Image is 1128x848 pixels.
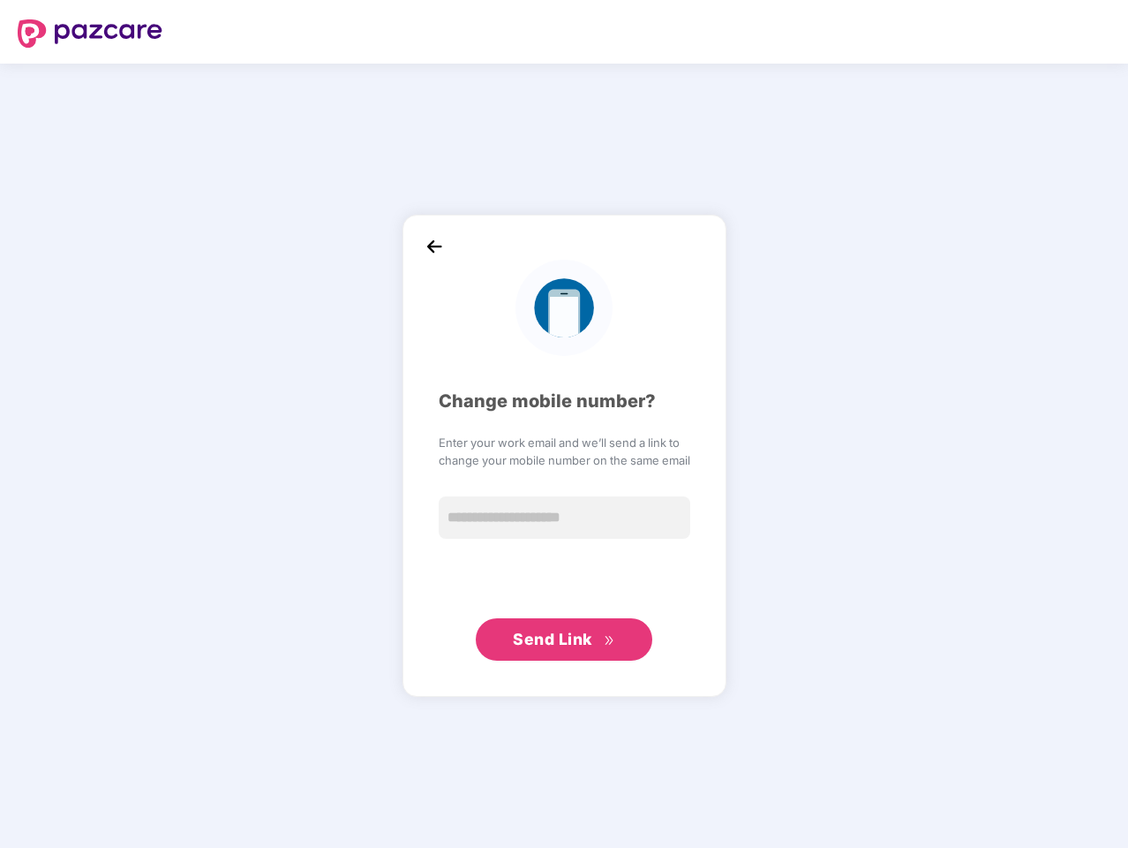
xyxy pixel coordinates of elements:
span: change your mobile number on the same email [439,451,690,469]
img: logo [18,19,162,48]
img: back_icon [421,233,447,260]
span: Enter your work email and we’ll send a link to [439,434,690,451]
img: logo [515,260,612,356]
div: Change mobile number? [439,388,690,415]
span: Send Link [513,630,592,648]
button: Send Linkdouble-right [476,618,652,661]
span: double-right [604,635,615,647]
